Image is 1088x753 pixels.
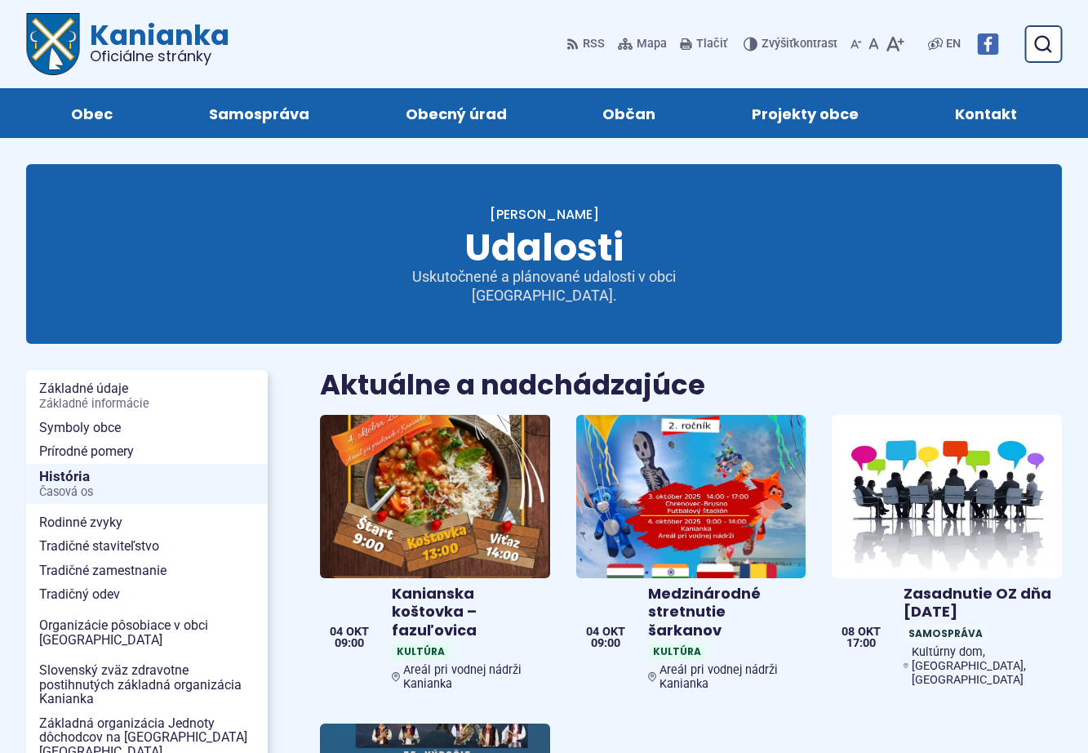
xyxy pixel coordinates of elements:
span: Rodinné zvyky [39,510,255,535]
a: Tradičné staviteľstvo [26,534,268,559]
a: Zasadnutie OZ dňa [DATE] SamosprávaKultúrny dom, [GEOGRAPHIC_DATA], [GEOGRAPHIC_DATA] 08 okt 17:00 [832,415,1062,693]
h4: Medzinárodné stretnutie šarkanov [648,585,800,640]
span: 17:00 [842,638,881,649]
span: Obecný úrad [406,88,507,138]
button: Nastaviť pôvodnú veľkosť písma [865,27,882,61]
span: Obec [71,88,113,138]
span: 09:00 [330,638,369,649]
span: RSS [583,34,605,54]
span: Kultúrny dom, [GEOGRAPHIC_DATA], [GEOGRAPHIC_DATA] [912,645,1055,687]
a: Obec [39,88,144,138]
span: Kultúra [392,643,450,660]
span: Tradičné staviteľstvo [39,534,255,559]
p: Uskutočnené a plánované udalosti v obci [GEOGRAPHIC_DATA]. [349,268,740,305]
a: Kontakt [923,88,1049,138]
button: Zvýšiťkontrast [744,27,841,61]
a: EN [943,34,964,54]
h4: Zasadnutie OZ dňa [DATE] [904,585,1055,622]
a: Tradičné zamestnanie [26,559,268,583]
span: Kontakt [955,88,1017,138]
a: [PERSON_NAME] [490,205,599,224]
h4: Kanianska koštovka – fazuľovica [392,585,544,640]
span: 04 [330,626,343,638]
a: Tradičný odev [26,582,268,607]
img: Prejsť na Facebook stránku [977,33,998,55]
a: Obecný úrad [374,88,539,138]
span: Projekty obce [752,88,859,138]
span: Základné informácie [39,398,255,411]
span: Udalosti [464,221,624,274]
a: Mapa [615,27,670,61]
a: Základné údajeZákladné informácie [26,376,268,415]
span: Kanianka [80,21,229,64]
span: Tlačiť [696,38,727,51]
span: okt [858,626,881,638]
span: Areál pri vodnej nádrži Kanianka [403,663,543,691]
a: Prírodné pomery [26,439,268,464]
button: Tlačiť [677,27,731,61]
span: Prírodné pomery [39,439,255,464]
span: Tradičný odev [39,582,255,607]
span: Samospráva [904,625,988,642]
img: Prejsť na domovskú stránku [26,13,80,75]
a: Kanianska koštovka – fazuľovica KultúraAreál pri vodnej nádrži Kanianka 04 okt 09:00 [320,415,550,698]
button: Zväčšiť veľkosť písma [882,27,908,61]
a: Rodinné zvyky [26,510,268,535]
span: 04 [586,626,599,638]
span: kontrast [762,38,837,51]
span: Zvýšiť [762,37,793,51]
span: Samospráva [209,88,309,138]
a: Organizácie pôsobiace v obci [GEOGRAPHIC_DATA] [26,613,268,652]
span: Občan [602,88,655,138]
h2: Aktuálne a nadchádzajúce [320,370,1062,400]
a: Občan [571,88,688,138]
a: Symboly obce [26,416,268,440]
span: Symboly obce [39,416,255,440]
button: Zmenšiť veľkosť písma [847,27,865,61]
span: 09:00 [586,638,625,649]
span: Mapa [637,34,667,54]
span: okt [346,626,369,638]
a: Projekty obce [720,88,890,138]
span: História [39,464,255,504]
span: 08 [842,626,855,638]
a: Samospráva [177,88,341,138]
a: HistóriaČasová os [26,464,268,504]
a: Slovenský zväz zdravotne postihnutých základná organizácia Kanianka [26,658,268,711]
a: Logo Kanianka, prejsť na domovskú stránku. [26,13,229,75]
span: Slovenský zväz zdravotne postihnutých základná organizácia Kanianka [39,658,255,711]
span: Kultúra [648,643,706,660]
span: okt [602,626,625,638]
span: Tradičné zamestnanie [39,559,255,583]
span: Areál pri vodnej nádrži Kanianka [659,663,799,691]
span: EN [946,34,961,54]
span: Základné údaje [39,376,255,415]
a: Medzinárodné stretnutie šarkanov KultúraAreál pri vodnej nádrži Kanianka 04 okt 09:00 [576,415,806,698]
span: Časová os [39,486,255,499]
span: Organizácie pôsobiace v obci [GEOGRAPHIC_DATA] [39,613,255,652]
span: Oficiálne stránky [90,49,229,64]
a: RSS [566,27,608,61]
